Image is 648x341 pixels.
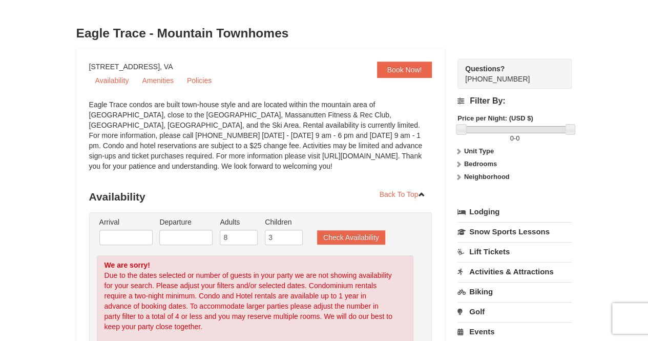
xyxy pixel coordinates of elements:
a: Back To Top [373,187,432,202]
a: Lodging [457,203,572,221]
a: Snow Sports Lessons [457,222,572,241]
label: Adults [220,217,258,227]
span: 0 [516,134,519,142]
a: Events [457,322,572,341]
a: Golf [457,302,572,321]
button: Check Availability [317,230,385,245]
strong: Unit Type [464,147,494,155]
label: Children [265,217,303,227]
strong: Bedrooms [464,160,497,168]
a: Amenities [136,73,179,88]
strong: Questions? [465,65,505,73]
h3: Availability [89,187,432,207]
strong: We are sorry! [104,261,150,269]
strong: Neighborhood [464,173,510,180]
strong: Price per Night: (USD $) [457,114,533,122]
div: Eagle Trace condos are built town-house style and are located within the mountain area of [GEOGRA... [89,99,432,182]
a: Policies [181,73,218,88]
a: Lift Tickets [457,242,572,261]
label: Departure [159,217,213,227]
a: Biking [457,282,572,301]
h4: Filter By: [457,96,572,106]
h3: Eagle Trace - Mountain Townhomes [76,23,572,44]
a: Book Now! [377,62,432,78]
span: [PHONE_NUMBER] [465,64,553,83]
label: - [457,133,572,144]
span: 0 [510,134,513,142]
label: Arrival [99,217,153,227]
a: Availability [89,73,135,88]
a: Activities & Attractions [457,262,572,281]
